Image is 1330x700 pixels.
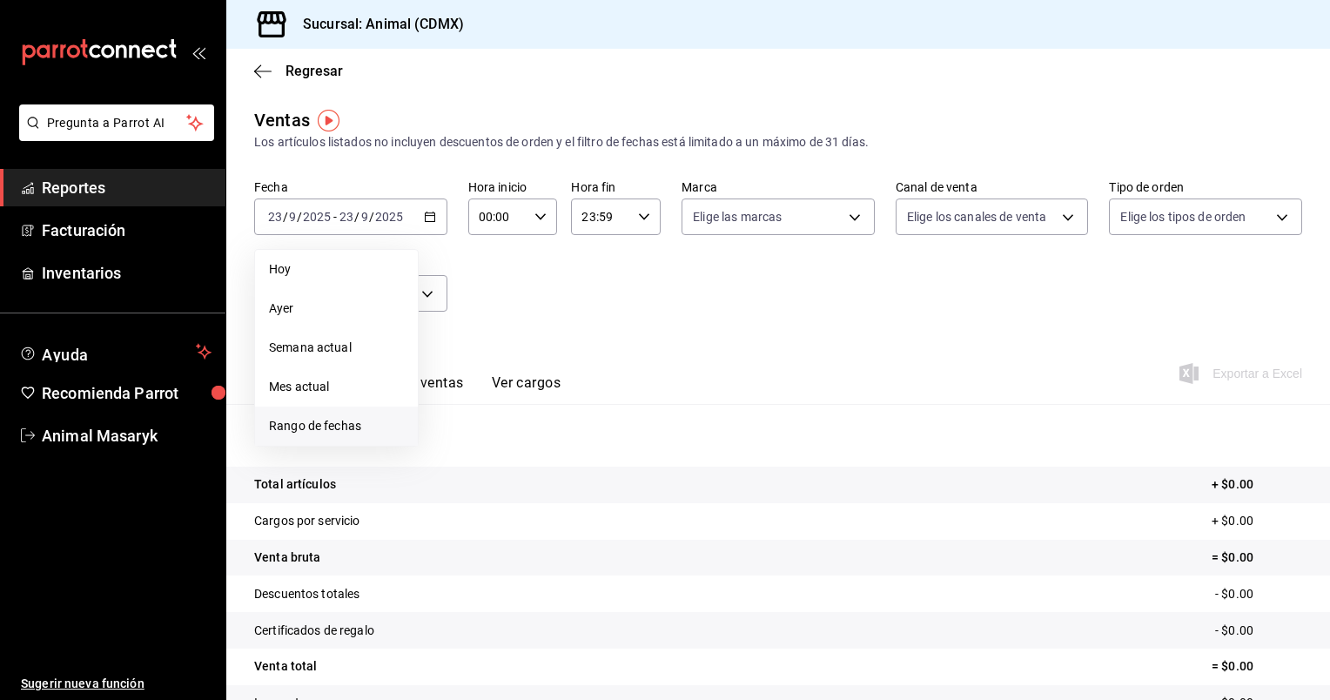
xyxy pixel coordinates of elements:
[1212,657,1302,676] p: = $0.00
[1109,181,1302,193] label: Tipo de orden
[42,219,212,242] span: Facturación
[333,210,337,224] span: -
[42,261,212,285] span: Inventarios
[288,210,297,224] input: --
[1212,512,1302,530] p: + $0.00
[254,549,320,567] p: Venta bruta
[19,104,214,141] button: Pregunta a Parrot AI
[42,424,212,448] span: Animal Masaryk
[289,14,464,35] h3: Sucursal: Animal (CDMX)
[1212,549,1302,567] p: = $0.00
[254,63,343,79] button: Regresar
[254,585,359,603] p: Descuentos totales
[1212,475,1302,494] p: + $0.00
[254,425,1302,446] p: Resumen
[374,210,404,224] input: ----
[360,210,369,224] input: --
[571,181,661,193] label: Hora fin
[318,110,339,131] img: Tooltip marker
[283,210,288,224] span: /
[297,210,302,224] span: /
[1120,208,1246,225] span: Elige los tipos de orden
[254,181,447,193] label: Fecha
[254,622,374,640] p: Certificados de regalo
[302,210,332,224] input: ----
[339,210,354,224] input: --
[269,339,404,357] span: Semana actual
[254,512,360,530] p: Cargos por servicio
[269,260,404,279] span: Hoy
[354,210,359,224] span: /
[395,374,464,404] button: Ver ventas
[896,181,1089,193] label: Canal de venta
[42,176,212,199] span: Reportes
[369,210,374,224] span: /
[47,114,187,132] span: Pregunta a Parrot AI
[254,475,336,494] p: Total artículos
[42,381,212,405] span: Recomienda Parrot
[254,133,1302,151] div: Los artículos listados no incluyen descuentos de orden y el filtro de fechas está limitado a un m...
[254,657,317,676] p: Venta total
[267,210,283,224] input: --
[285,63,343,79] span: Regresar
[21,675,212,693] span: Sugerir nueva función
[269,300,404,318] span: Ayer
[1215,585,1302,603] p: - $0.00
[191,45,205,59] button: open_drawer_menu
[254,107,310,133] div: Ventas
[693,208,782,225] span: Elige las marcas
[12,126,214,145] a: Pregunta a Parrot AI
[269,417,404,435] span: Rango de fechas
[492,374,561,404] button: Ver cargos
[907,208,1046,225] span: Elige los canales de venta
[682,181,875,193] label: Marca
[42,341,189,362] span: Ayuda
[468,181,558,193] label: Hora inicio
[1215,622,1302,640] p: - $0.00
[269,378,404,396] span: Mes actual
[282,374,561,404] div: navigation tabs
